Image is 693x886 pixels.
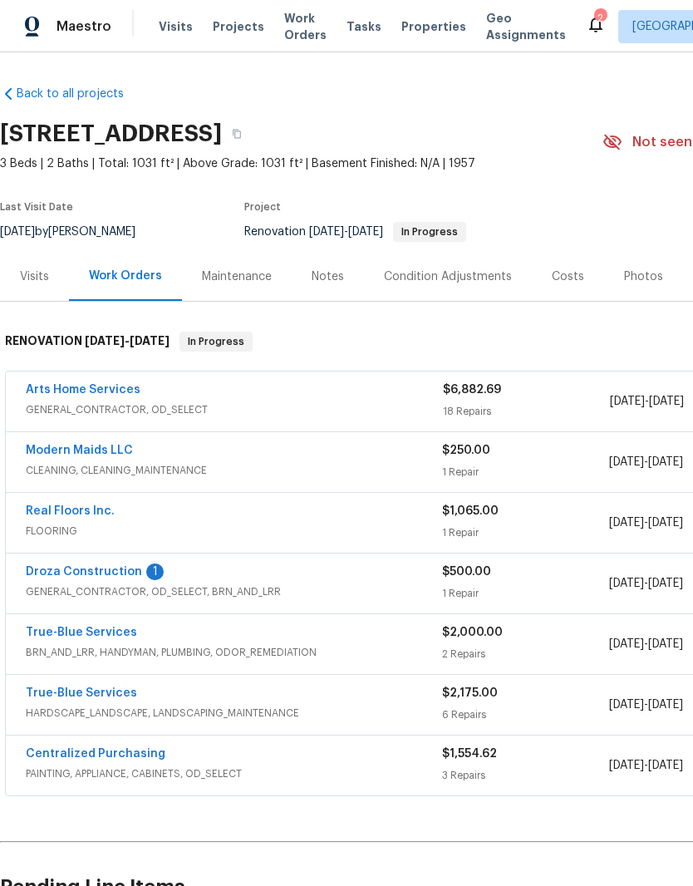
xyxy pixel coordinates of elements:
[26,384,140,396] a: Arts Home Services
[312,268,344,285] div: Notes
[648,638,683,650] span: [DATE]
[442,687,498,699] span: $2,175.00
[442,585,608,602] div: 1 Repair
[26,687,137,699] a: True-Blue Services
[26,445,133,456] a: Modern Maids LLC
[244,226,466,238] span: Renovation
[85,335,170,347] span: -
[609,638,644,650] span: [DATE]
[610,396,645,407] span: [DATE]
[552,268,584,285] div: Costs
[85,335,125,347] span: [DATE]
[244,202,281,212] span: Project
[26,627,137,638] a: True-Blue Services
[442,566,491,578] span: $500.00
[159,18,193,35] span: Visits
[442,464,608,480] div: 1 Repair
[609,578,644,589] span: [DATE]
[594,10,606,27] div: 2
[609,699,644,711] span: [DATE]
[610,393,684,410] span: -
[648,578,683,589] span: [DATE]
[26,462,442,479] span: CLEANING, CLEANING_MAINTENANCE
[443,403,610,420] div: 18 Repairs
[181,333,251,350] span: In Progress
[442,627,503,638] span: $2,000.00
[26,644,442,661] span: BRN_AND_LRR, HANDYMAN, PLUMBING, ODOR_REMEDIATION
[624,268,663,285] div: Photos
[442,505,499,517] span: $1,065.00
[26,566,142,578] a: Droza Construction
[146,564,164,580] div: 1
[442,445,490,456] span: $250.00
[26,523,442,539] span: FLOORING
[222,119,252,149] button: Copy Address
[442,524,608,541] div: 1 Repair
[130,335,170,347] span: [DATE]
[443,384,501,396] span: $6,882.69
[609,696,683,713] span: -
[26,765,442,782] span: PAINTING, APPLIANCE, CABINETS, OD_SELECT
[26,748,165,760] a: Centralized Purchasing
[5,332,170,352] h6: RENOVATION
[649,396,684,407] span: [DATE]
[609,757,683,774] span: -
[395,227,464,237] span: In Progress
[348,226,383,238] span: [DATE]
[609,760,644,771] span: [DATE]
[401,18,466,35] span: Properties
[648,699,683,711] span: [DATE]
[57,18,111,35] span: Maestro
[609,575,683,592] span: -
[26,401,443,418] span: GENERAL_CONTRACTOR, OD_SELECT
[609,454,683,470] span: -
[89,268,162,284] div: Work Orders
[609,514,683,531] span: -
[442,706,608,723] div: 6 Repairs
[609,636,683,652] span: -
[309,226,383,238] span: -
[442,748,497,760] span: $1,554.62
[26,583,442,600] span: GENERAL_CONTRACTOR, OD_SELECT, BRN_AND_LRR
[384,268,512,285] div: Condition Adjustments
[309,226,344,238] span: [DATE]
[486,10,566,43] span: Geo Assignments
[20,268,49,285] div: Visits
[609,456,644,468] span: [DATE]
[609,517,644,529] span: [DATE]
[213,18,264,35] span: Projects
[648,517,683,529] span: [DATE]
[442,646,608,662] div: 2 Repairs
[442,767,608,784] div: 3 Repairs
[648,456,683,468] span: [DATE]
[26,705,442,721] span: HARDSCAPE_LANDSCAPE, LANDSCAPING_MAINTENANCE
[26,505,115,517] a: Real Floors Inc.
[284,10,327,43] span: Work Orders
[346,21,381,32] span: Tasks
[202,268,272,285] div: Maintenance
[648,760,683,771] span: [DATE]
